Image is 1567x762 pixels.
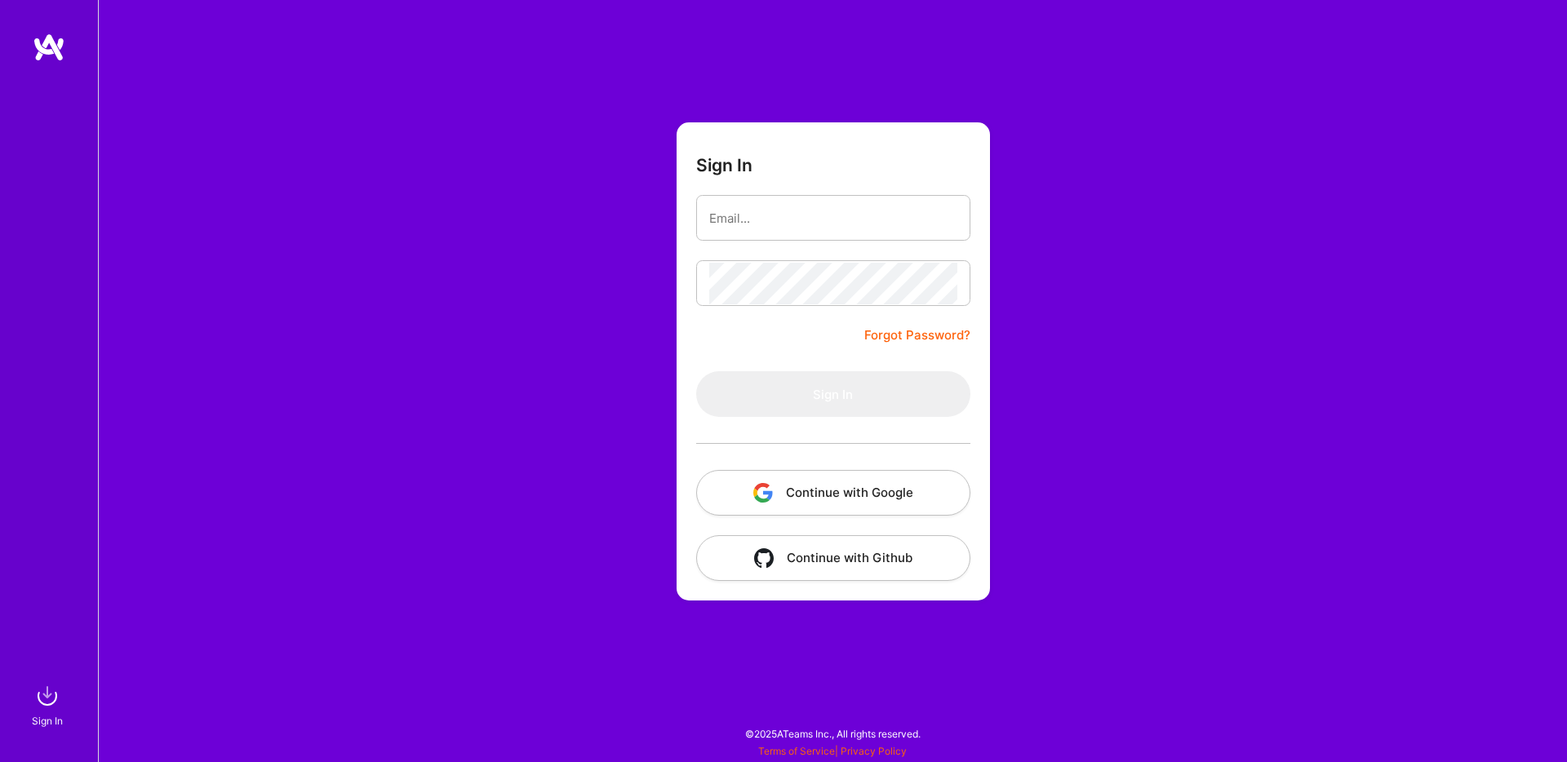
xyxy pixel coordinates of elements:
[33,33,65,62] img: logo
[696,535,970,581] button: Continue with Github
[696,470,970,516] button: Continue with Google
[696,371,970,417] button: Sign In
[696,155,752,175] h3: Sign In
[758,745,835,757] a: Terms of Service
[34,680,64,729] a: sign inSign In
[864,326,970,345] a: Forgot Password?
[841,745,907,757] a: Privacy Policy
[98,713,1567,754] div: © 2025 ATeams Inc., All rights reserved.
[754,548,774,568] img: icon
[32,712,63,729] div: Sign In
[31,680,64,712] img: sign in
[709,197,957,239] input: Email...
[753,483,773,503] img: icon
[758,745,907,757] span: |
